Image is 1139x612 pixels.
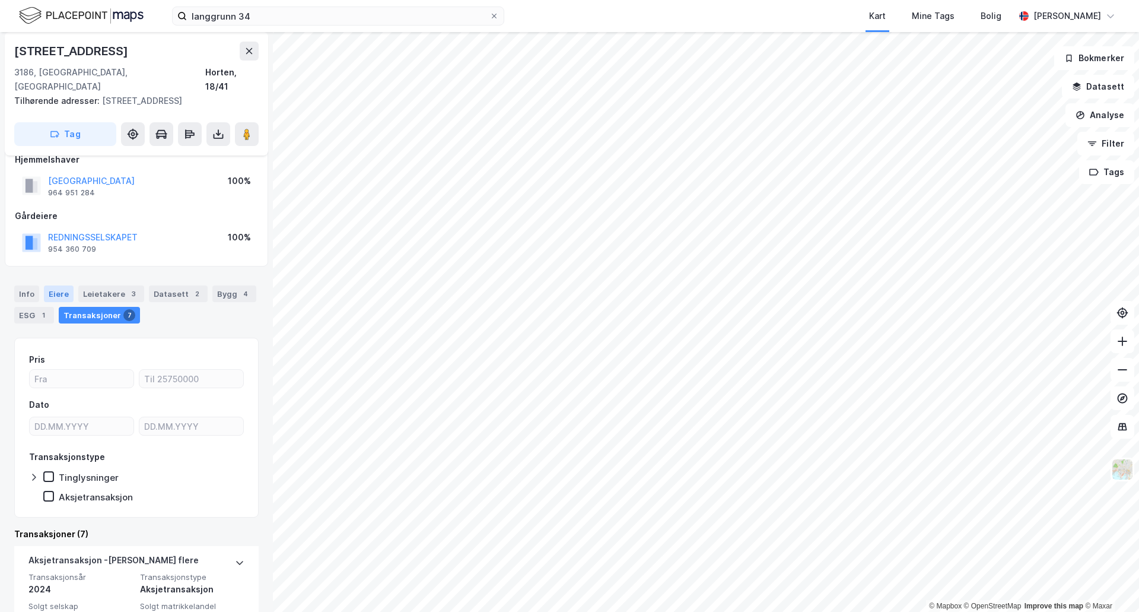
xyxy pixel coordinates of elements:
div: 7 [123,309,135,321]
div: Transaksjoner (7) [14,527,259,541]
input: Søk på adresse, matrikkel, gårdeiere, leietakere eller personer [187,7,489,25]
div: [PERSON_NAME] [1033,9,1101,23]
div: Aksjetransaksjon [59,491,133,503]
div: Horten, 18/41 [205,65,259,94]
button: Bokmerker [1054,46,1134,70]
div: [STREET_ADDRESS] [14,94,249,108]
img: logo.f888ab2527a4732fd821a326f86c7f29.svg [19,5,144,26]
div: 1 [37,309,49,321]
div: 2024 [28,582,133,597]
div: ESG [14,307,54,324]
div: Info [14,286,39,302]
button: Filter [1077,132,1134,156]
div: 3 [128,288,139,300]
div: 4 [240,288,252,300]
input: DD.MM.YYYY [30,417,133,435]
div: 100% [228,230,251,245]
div: Datasett [149,286,208,302]
span: Solgt selskap [28,601,133,611]
div: 2 [191,288,203,300]
div: Bolig [981,9,1001,23]
a: Improve this map [1025,602,1083,610]
div: Bygg [212,286,256,302]
input: Til 25750000 [139,370,243,388]
img: Z [1111,458,1134,481]
div: Aksjetransaksjon [140,582,244,597]
a: Mapbox [929,602,962,610]
div: Leietakere [78,286,144,302]
iframe: Chat Widget [1080,555,1139,612]
div: 3186, [GEOGRAPHIC_DATA], [GEOGRAPHIC_DATA] [14,65,205,94]
span: Tilhørende adresser: [14,96,102,106]
button: Tags [1079,160,1134,184]
div: [STREET_ADDRESS] [14,42,131,61]
div: 964 951 284 [48,188,95,198]
div: Mine Tags [912,9,955,23]
button: Datasett [1062,75,1134,99]
div: 100% [228,174,251,188]
div: Aksjetransaksjon - [PERSON_NAME] flere [28,553,199,572]
span: Transaksjonsår [28,572,133,582]
input: DD.MM.YYYY [139,417,243,435]
span: Transaksjonstype [140,572,244,582]
a: OpenStreetMap [964,602,1022,610]
input: Fra [30,370,133,388]
div: Pris [29,353,45,367]
div: Dato [29,398,49,412]
button: Analyse [1065,103,1134,127]
div: Kart [869,9,886,23]
button: Tag [14,122,116,146]
div: 954 360 709 [48,245,96,254]
div: Kontrollprogram for chat [1080,555,1139,612]
div: Transaksjoner [59,307,140,324]
span: Solgt matrikkelandel [140,601,244,611]
div: Gårdeiere [15,209,258,223]
div: Eiere [44,286,74,302]
div: Tinglysninger [59,472,119,483]
div: Hjemmelshaver [15,153,258,167]
div: Transaksjonstype [29,450,105,464]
